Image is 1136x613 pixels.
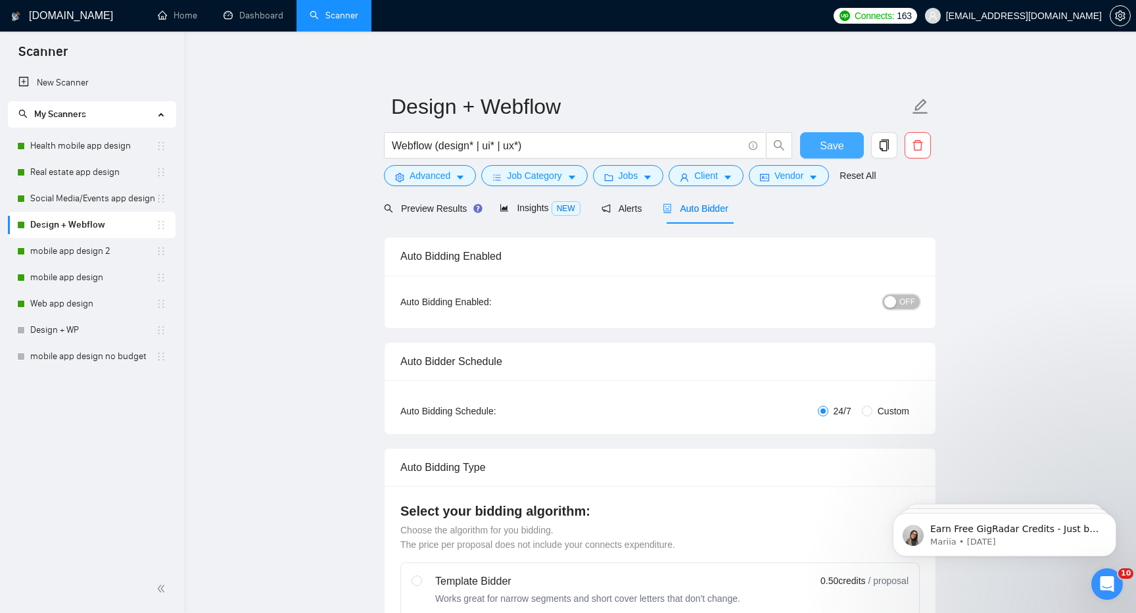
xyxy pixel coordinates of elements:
[18,70,165,96] a: New Scanner
[156,351,166,362] span: holder
[8,291,176,317] li: Web app design
[760,172,769,182] span: idcard
[11,6,20,27] img: logo
[156,141,166,151] span: holder
[8,42,78,70] span: Scanner
[871,132,897,159] button: copy
[500,203,580,213] span: Insights
[492,172,502,182] span: bars
[8,343,176,370] li: mobile app design no budget
[456,172,465,182] span: caret-down
[552,201,580,216] span: NEW
[855,9,894,23] span: Connects:
[928,11,937,20] span: user
[767,139,792,151] span: search
[1110,11,1130,21] span: setting
[34,109,86,120] span: My Scanners
[156,582,170,595] span: double-left
[774,168,803,183] span: Vendor
[1110,5,1131,26] button: setting
[400,525,675,550] span: Choose the algorithm for you bidding. The price per proposal does not include your connects expen...
[158,10,197,21] a: homeHome
[604,172,613,182] span: folder
[384,204,393,213] span: search
[766,132,792,159] button: search
[310,10,358,21] a: searchScanner
[1118,568,1133,579] span: 10
[400,295,573,309] div: Auto Bidding Enabled:
[8,264,176,291] li: mobile app design
[602,204,611,213] span: notification
[663,203,728,214] span: Auto Bidder
[435,592,740,605] div: Works great for narrow segments and short cover letters that don't change.
[694,168,718,183] span: Client
[400,449,920,486] div: Auto Bidding Type
[1110,11,1131,21] a: setting
[156,299,166,309] span: holder
[18,109,28,118] span: search
[30,159,156,185] a: Real estate app design
[8,185,176,212] li: Social Media/Events app design
[400,404,573,418] div: Auto Bidding Schedule:
[400,237,920,275] div: Auto Bidding Enabled
[8,238,176,264] li: mobile app design 2
[30,264,156,291] a: mobile app design
[472,203,484,214] div: Tooltip anchor
[507,168,561,183] span: Job Category
[567,172,577,182] span: caret-down
[30,343,156,370] a: mobile app design no budget
[912,98,929,115] span: edit
[872,139,897,151] span: copy
[224,10,283,21] a: dashboardDashboard
[723,172,732,182] span: caret-down
[156,193,166,204] span: holder
[30,317,156,343] a: Design + WP
[820,137,843,154] span: Save
[809,172,818,182] span: caret-down
[8,70,176,96] li: New Scanner
[840,11,850,21] img: upwork-logo.png
[749,165,829,186] button: idcardVendorcaret-down
[868,574,909,587] span: / proposal
[30,212,156,238] a: Design + Webflow
[828,404,857,418] span: 24/7
[500,203,509,212] span: area-chart
[905,139,930,151] span: delete
[669,165,744,186] button: userClientcaret-down
[873,485,1136,577] iframe: Intercom notifications message
[800,132,864,159] button: Save
[680,172,689,182] span: user
[30,238,156,264] a: mobile app design 2
[872,404,914,418] span: Custom
[8,212,176,238] li: Design + Webflow
[619,168,638,183] span: Jobs
[8,317,176,343] li: Design + WP
[30,185,156,212] a: Social Media/Events app design
[899,295,915,309] span: OFF
[643,172,652,182] span: caret-down
[8,159,176,185] li: Real estate app design
[602,203,642,214] span: Alerts
[400,343,920,380] div: Auto Bidder Schedule
[30,291,156,317] a: Web app design
[481,165,587,186] button: barsJob Categorycaret-down
[663,204,672,213] span: robot
[840,168,876,183] a: Reset All
[18,109,86,120] span: My Scanners
[905,132,931,159] button: delete
[392,137,743,154] input: Search Freelance Jobs...
[395,172,404,182] span: setting
[30,133,156,159] a: Health mobile app design
[156,220,166,230] span: holder
[391,90,909,123] input: Scanner name...
[897,9,911,23] span: 163
[8,133,176,159] li: Health mobile app design
[1091,568,1123,600] iframe: Intercom live chat
[410,168,450,183] span: Advanced
[384,165,476,186] button: settingAdvancedcaret-down
[820,574,865,588] span: 0.50 credits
